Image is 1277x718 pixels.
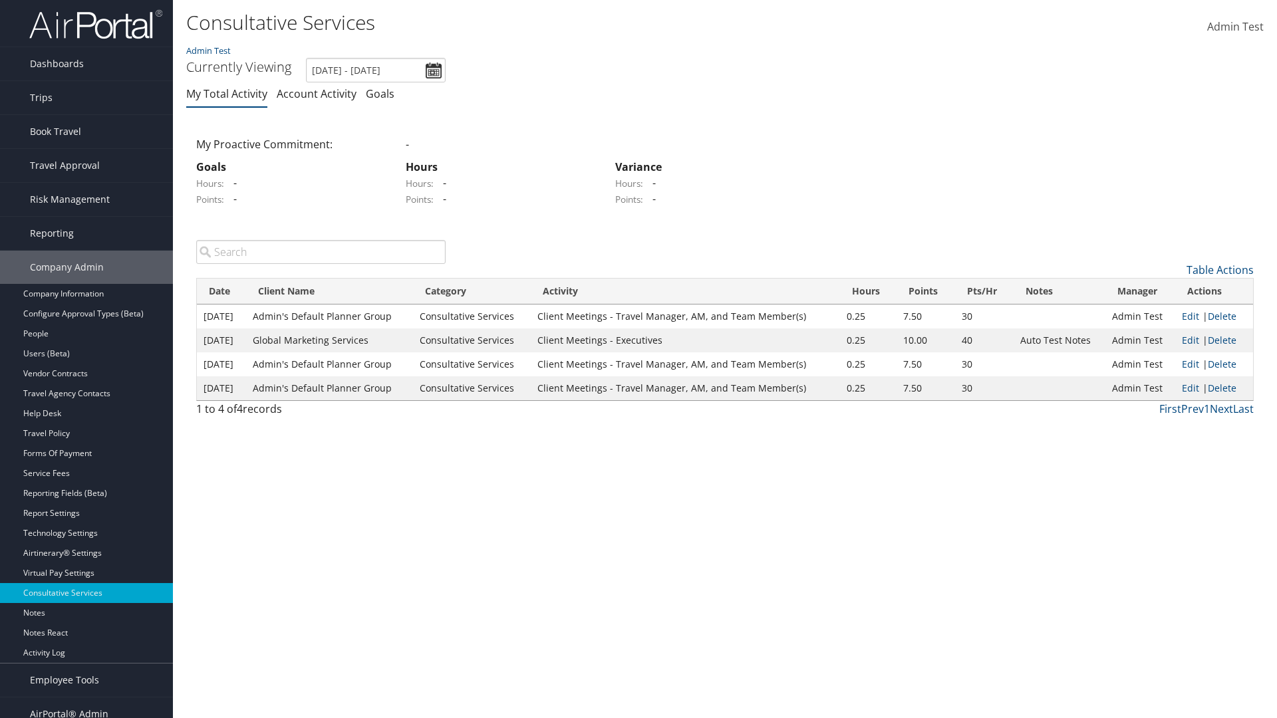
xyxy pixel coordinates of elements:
label: Points: [406,193,434,206]
a: Admin Test [186,45,231,57]
td: Admin Test [1105,352,1175,376]
strong: Hours [406,160,438,174]
td: | [1175,304,1253,328]
span: - [227,191,237,206]
span: Travel Approval [30,149,100,182]
strong: Goals [196,160,226,174]
td: Global Marketing Services [246,328,412,352]
td: Consultative Services [413,328,531,352]
td: | [1175,376,1253,400]
span: - [436,176,446,190]
span: 4 [237,402,243,416]
span: Reporting [30,217,74,250]
a: Prev [1181,402,1204,416]
th: Activity: activate to sort column ascending [531,279,840,304]
th: Client Name [246,279,412,304]
span: Trips [30,81,53,114]
a: Delete [1208,382,1236,394]
td: Admin Test [1105,304,1175,328]
span: Risk Management [30,183,110,216]
td: Client Meetings - Travel Manager, AM, and Team Member(s) [531,352,840,376]
th: Date: activate to sort column ascending [197,279,246,304]
td: 10.00 [897,328,954,352]
a: First [1159,402,1181,416]
span: Employee Tools [30,663,99,697]
td: 0.25 [840,304,897,328]
label: Hours: [406,177,434,190]
span: Company Admin [30,251,104,284]
a: Edit [1182,334,1199,346]
td: 7.50 [897,352,954,376]
td: 0.25 [840,328,897,352]
td: Client Meetings - Travel Manager, AM, and Team Member(s) [531,304,840,328]
div: 1 to 4 of records [196,401,446,423]
th: Points [897,279,954,304]
td: 40 [955,328,1014,352]
h3: Currently Viewing [186,58,291,76]
th: Category: activate to sort column ascending [413,279,531,304]
th: Manager: activate to sort column ascending [1105,279,1175,304]
td: Consultative Services [413,376,531,400]
a: 1 [1204,402,1210,416]
label: Points: [615,193,643,206]
td: 30 [955,352,1014,376]
span: - [436,191,446,206]
td: [DATE] [197,376,246,400]
td: Admin Test [1105,376,1175,400]
img: airportal-logo.png [29,9,162,40]
h1: Consultative Services [186,9,905,37]
a: Delete [1208,310,1236,322]
a: Delete [1208,358,1236,370]
td: | [1175,328,1253,352]
label: Hours: [615,177,643,190]
span: - [227,176,237,190]
input: [DATE] - [DATE] [306,58,446,82]
a: Goals [366,86,394,101]
td: Admin's Default Planner Group [246,304,412,328]
td: 7.50 [897,304,954,328]
td: Auto Test Notes [1014,328,1105,352]
td: | [1175,352,1253,376]
span: - [646,191,656,206]
a: Edit [1182,382,1199,394]
td: 7.50 [897,376,954,400]
a: Edit [1182,358,1199,370]
td: Client Meetings - Travel Manager, AM, and Team Member(s) [531,376,840,400]
span: - [406,137,409,152]
input: Search [196,240,446,264]
span: - [646,176,656,190]
td: Consultative Services [413,304,531,328]
td: Admin's Default Planner Group [246,376,412,400]
a: Account Activity [277,86,356,101]
td: Client Meetings - Executives [531,328,840,352]
div: My Proactive Commitment: [186,136,396,152]
label: Points: [196,193,224,206]
span: Book Travel [30,115,81,148]
a: Last [1233,402,1254,416]
td: [DATE] [197,304,246,328]
a: Table Actions [1187,263,1254,277]
td: 0.25 [840,376,897,400]
td: Consultative Services [413,352,531,376]
th: Pts/Hr [955,279,1014,304]
td: 0.25 [840,352,897,376]
td: [DATE] [197,328,246,352]
th: Hours [840,279,897,304]
a: My Total Activity [186,86,267,101]
label: Hours: [196,177,224,190]
td: [DATE] [197,352,246,376]
a: Edit [1182,310,1199,322]
a: Admin Test [1207,7,1264,48]
td: Admin's Default Planner Group [246,352,412,376]
strong: Variance [615,160,662,174]
th: Actions [1175,279,1253,304]
td: 30 [955,376,1014,400]
td: 30 [955,304,1014,328]
a: Next [1210,402,1233,416]
span: Dashboards [30,47,84,80]
span: Admin Test [1207,19,1264,34]
th: Notes [1014,279,1105,304]
a: Delete [1208,334,1236,346]
td: Admin Test [1105,328,1175,352]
